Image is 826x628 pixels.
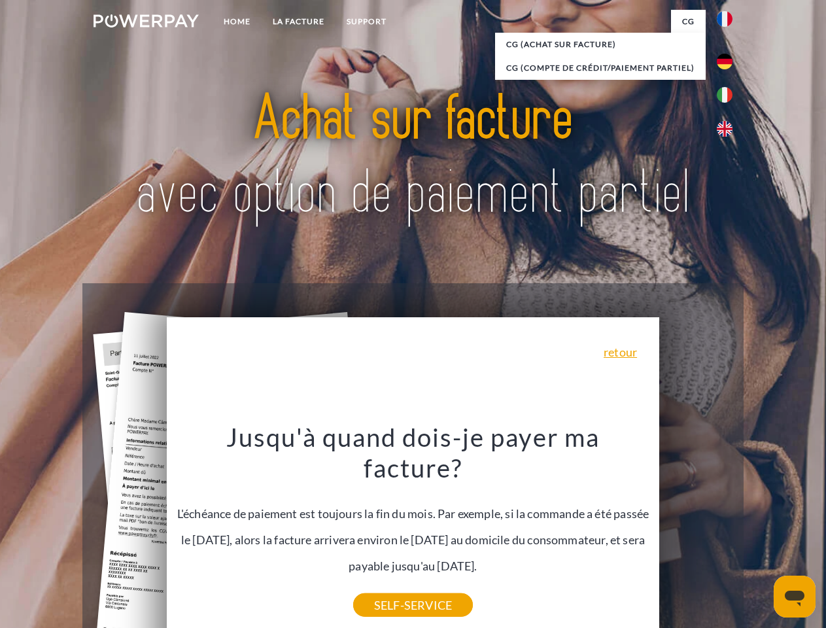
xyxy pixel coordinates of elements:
[717,121,732,137] img: en
[336,10,398,33] a: Support
[175,421,652,484] h3: Jusqu'à quand dois-je payer ma facture?
[175,421,652,605] div: L'échéance de paiement est toujours la fin du mois. Par exemple, si la commande a été passée le [...
[125,63,701,251] img: title-powerpay_fr.svg
[717,11,732,27] img: fr
[353,593,473,617] a: SELF-SERVICE
[774,576,816,618] iframe: Bouton de lancement de la fenêtre de messagerie
[262,10,336,33] a: LA FACTURE
[213,10,262,33] a: Home
[604,346,637,358] a: retour
[495,33,706,56] a: CG (achat sur facture)
[495,56,706,80] a: CG (Compte de crédit/paiement partiel)
[717,87,732,103] img: it
[94,14,199,27] img: logo-powerpay-white.svg
[717,54,732,69] img: de
[671,10,706,33] a: CG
